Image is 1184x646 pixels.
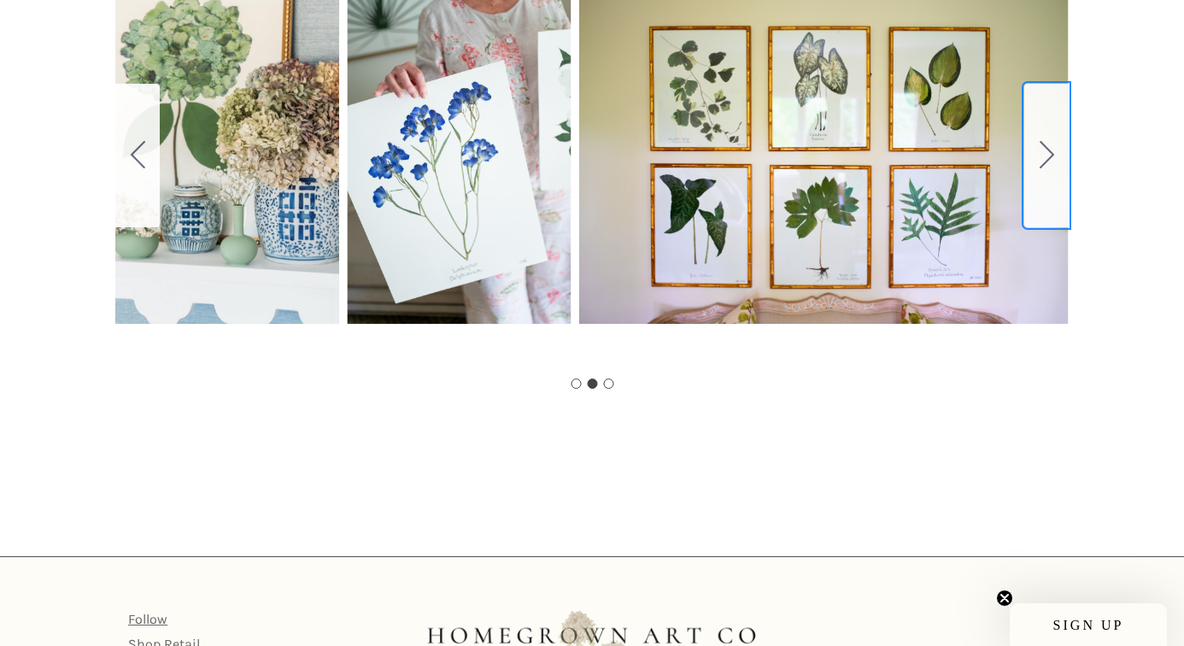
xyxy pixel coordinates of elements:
button: Go to slide 1 [115,84,160,227]
div: SIGN UPClose teaser [1010,603,1167,646]
button: Close teaser [996,590,1013,607]
button: Go to slide 3 [1024,84,1069,227]
a: Follow [128,611,167,627]
button: Go to slide 2 [587,379,597,389]
span: SIGN UP [1053,618,1124,632]
button: Go to slide 1 [571,379,581,389]
button: Go to slide 3 [603,379,613,389]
